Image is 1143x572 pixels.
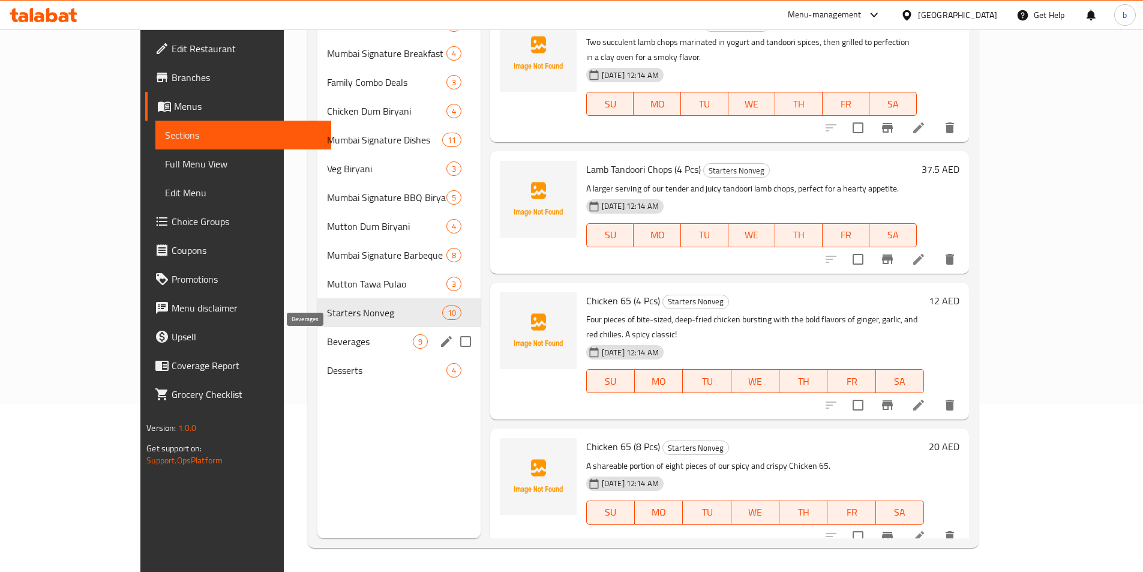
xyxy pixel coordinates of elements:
[592,504,630,521] span: SU
[597,478,664,489] span: [DATE] 12:14 AM
[681,223,728,247] button: TU
[317,212,480,241] div: Mutton Dum Biryani4
[592,226,629,244] span: SU
[172,41,322,56] span: Edit Restaurant
[592,373,630,390] span: SU
[446,219,461,233] div: items
[317,68,480,97] div: Family Combo Deals3
[929,292,959,309] h6: 12 AED
[869,223,917,247] button: SA
[500,161,577,238] img: Lamb Tandoori Chops (4 Pcs)
[317,269,480,298] div: Mutton Tawa Pulao3
[146,420,176,436] span: Version:
[703,163,770,178] div: Starters Nonveg
[447,278,461,290] span: 3
[640,504,678,521] span: MO
[586,223,634,247] button: SU
[728,92,776,116] button: WE
[775,223,823,247] button: TH
[688,504,726,521] span: TU
[446,248,461,262] div: items
[146,441,202,456] span: Get support on:
[586,501,635,525] button: SU
[779,369,827,393] button: TH
[827,501,875,525] button: FR
[586,438,660,456] span: Chicken 65 (8 Pcs)
[447,221,461,232] span: 4
[446,46,461,61] div: items
[327,104,446,118] span: Chicken Dum Biryani
[447,250,461,261] span: 8
[683,369,731,393] button: TU
[788,8,862,22] div: Menu-management
[442,133,461,147] div: items
[317,327,480,356] div: Beverages9edit
[784,504,823,521] span: TH
[827,95,865,113] span: FR
[597,200,664,212] span: [DATE] 12:14 AM
[597,70,664,81] span: [DATE] 12:14 AM
[446,277,461,291] div: items
[780,226,818,244] span: TH
[635,501,683,525] button: MO
[935,113,964,142] button: delete
[935,245,964,274] button: delete
[317,97,480,125] div: Chicken Dum Biryani4
[911,398,926,412] a: Edit menu item
[929,438,959,455] h6: 20 AED
[832,373,871,390] span: FR
[447,192,461,203] span: 5
[876,501,924,525] button: SA
[640,373,678,390] span: MO
[500,15,577,92] img: Lamb Tandoori Chops (2 Pcs)
[327,161,446,176] div: Veg Biryani
[586,369,635,393] button: SU
[733,95,771,113] span: WE
[779,501,827,525] button: TH
[663,441,728,455] span: Starters Nonveg
[327,133,442,147] span: Mumbai Signature Dishes
[635,369,683,393] button: MO
[873,522,902,551] button: Branch-specific-item
[172,301,322,315] span: Menu disclaimer
[145,207,331,236] a: Choice Groups
[686,95,724,113] span: TU
[780,95,818,113] span: TH
[662,441,729,455] div: Starters Nonveg
[165,185,322,200] span: Edit Menu
[317,125,480,154] div: Mumbai Signature Dishes11
[327,190,446,205] span: Mumbai Signature BBQ Biryani
[876,369,924,393] button: SA
[172,214,322,229] span: Choice Groups
[500,438,577,515] img: Chicken 65 (8 Pcs)
[447,106,461,117] span: 4
[172,387,322,402] span: Grocery Checklist
[586,312,924,342] p: Four pieces of bite-sized, deep-fried chicken bursting with the bold flavors of ginger, garlic, a...
[827,369,875,393] button: FR
[447,163,461,175] span: 3
[784,373,823,390] span: TH
[146,453,223,468] a: Support.OpsPlatform
[874,226,912,244] span: SA
[437,333,455,351] button: edit
[638,95,676,113] span: MO
[663,295,728,309] span: Starters Nonveg
[446,161,461,176] div: items
[447,77,461,88] span: 3
[165,128,322,142] span: Sections
[155,149,331,178] a: Full Menu View
[869,92,917,116] button: SA
[446,104,461,118] div: items
[178,420,196,436] span: 1.0.0
[873,245,902,274] button: Branch-specific-item
[873,391,902,420] button: Branch-specific-item
[911,121,926,135] a: Edit menu item
[446,190,461,205] div: items
[145,34,331,63] a: Edit Restaurant
[317,39,480,68] div: Mumbai Signature Breakfast4
[586,292,660,310] span: Chicken 65 (4 Pcs)
[317,183,480,212] div: Mumbai Signature BBQ Biryani5
[413,336,427,348] span: 9
[731,501,779,525] button: WE
[145,63,331,92] a: Branches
